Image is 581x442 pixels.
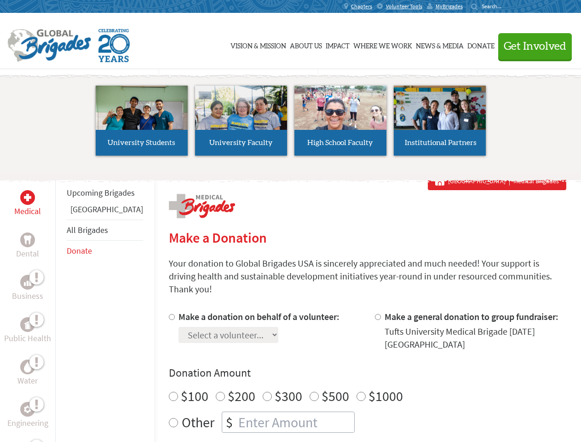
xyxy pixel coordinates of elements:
label: Make a donation on behalf of a volunteer: [178,311,339,322]
a: Donate [67,245,92,256]
img: Engineering [24,406,31,413]
img: menu_brigades_submenu_1.jpg [96,86,188,147]
label: $100 [181,387,208,405]
p: Water [17,374,38,387]
img: Public Health [24,320,31,329]
label: $200 [228,387,255,405]
span: Institutional Partners [405,139,477,146]
p: Dental [16,247,39,260]
span: University Students [108,139,175,146]
a: EngineeringEngineering [7,402,48,430]
a: News & Media [416,22,464,68]
p: Business [12,290,43,302]
img: Water [24,361,31,372]
img: Medical [24,194,31,201]
a: Where We Work [353,22,412,68]
input: Enter Amount [236,412,354,432]
button: Get Involved [498,33,572,59]
p: Public Health [4,332,51,345]
a: All Brigades [67,225,108,235]
div: Dental [20,233,35,247]
img: menu_brigades_submenu_4.jpg [394,86,486,147]
span: MyBrigades [436,3,463,10]
span: Volunteer Tools [386,3,422,10]
div: Medical [20,190,35,205]
img: menu_brigades_submenu_2.jpg [195,86,287,147]
li: Upcoming Brigades [67,183,143,203]
a: Upcoming Brigades [67,187,135,198]
span: Chapters [351,3,372,10]
a: MedicalMedical [14,190,41,218]
li: Donate [67,241,143,261]
span: Get Involved [504,41,566,52]
a: Public HealthPublic Health [4,317,51,345]
a: WaterWater [17,360,38,387]
p: Your donation to Global Brigades USA is sincerely appreciated and much needed! Your support is dr... [169,257,566,296]
li: Belize [67,203,143,220]
a: [GEOGRAPHIC_DATA] [70,204,143,215]
label: $500 [322,387,349,405]
label: $300 [275,387,302,405]
a: Impact [326,22,350,68]
a: Donate [467,22,495,68]
a: DentalDental [16,233,39,260]
label: $1000 [368,387,403,405]
input: Search... [482,3,508,10]
a: Institutional Partners [394,86,486,156]
a: BusinessBusiness [12,275,43,302]
div: Water [20,360,35,374]
li: All Brigades [67,220,143,241]
h2: Make a Donation [169,229,566,246]
img: Dental [24,235,31,244]
div: Tufts University Medical Brigade [DATE] [GEOGRAPHIC_DATA] [385,325,566,351]
a: Vision & Mission [230,22,286,68]
img: menu_brigades_submenu_3.jpg [294,86,386,130]
a: University Students [96,86,188,156]
h4: Donation Amount [169,366,566,380]
img: logo-medical.png [169,194,235,218]
span: University Faculty [209,139,273,146]
div: Business [20,275,35,290]
p: Engineering [7,417,48,430]
p: Medical [14,205,41,218]
img: Global Brigades Celebrating 20 Years [98,29,130,62]
div: Engineering [20,402,35,417]
div: $ [222,412,236,432]
span: High School Faculty [307,139,373,146]
img: Business [24,279,31,286]
label: Other [182,412,214,433]
a: High School Faculty [294,86,386,156]
div: Public Health [20,317,35,332]
label: Make a general donation to group fundraiser: [385,311,558,322]
img: Global Brigades Logo [7,29,91,62]
a: About Us [290,22,322,68]
a: University Faculty [195,86,287,156]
